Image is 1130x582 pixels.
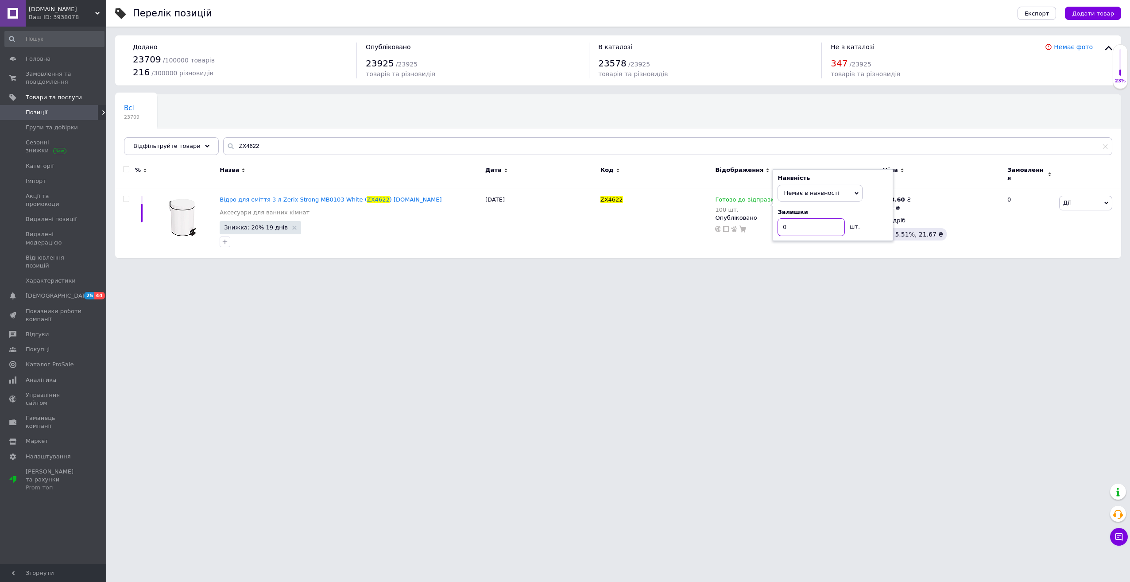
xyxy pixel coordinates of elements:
span: Не в каталозі [831,43,875,50]
div: Перелік позицій [133,9,212,18]
div: [DATE] [483,189,598,258]
div: ₴ [882,196,911,204]
span: Знижка: 20% 19 днів [224,225,288,230]
span: Немає в наявності [784,190,839,196]
span: 23709 [124,114,139,120]
div: Наявність [778,174,888,182]
span: / 100000 товарів [163,57,215,64]
div: Prom топ [26,484,82,492]
div: 492 ₴ [882,204,911,212]
span: 23925 [366,58,394,69]
span: ) [DOMAIN_NAME] [390,196,442,203]
span: Додано [133,43,157,50]
span: Відро для сміття 3 л Zerix Strong MB0103 White ( [220,196,367,203]
span: 23709 [133,54,161,65]
span: Експорт [1025,10,1049,17]
span: 44 [94,292,104,299]
button: Додати товар [1065,7,1121,20]
span: Сезонні знижки [26,139,82,155]
span: Всі [124,104,134,112]
span: ZX4622 [367,196,390,203]
span: Замовлення та повідомлення [26,70,82,86]
span: % [135,166,141,174]
span: Маркет [26,437,48,445]
span: 23578 [598,58,627,69]
span: Дата [485,166,502,174]
span: / 23925 [628,61,650,68]
b: 393.60 [882,196,905,203]
span: Гаманець компанії [26,414,82,430]
span: товарів та різновидів [598,70,668,78]
span: В каталозі [598,43,632,50]
span: Покупці [26,345,50,353]
span: товарів та різновидів [831,70,900,78]
div: Ваш ID: 3938078 [29,13,106,21]
span: Групи та добірки [26,124,78,132]
span: Характеристики [26,277,76,285]
div: 23% [1113,78,1127,84]
span: Видалені модерацією [26,230,82,246]
span: Показники роботи компанії [26,307,82,323]
span: / 23925 [396,61,418,68]
span: 25 [84,292,94,299]
div: Залишки [778,208,888,216]
span: Товари та послуги [26,93,82,101]
span: Відображення [715,166,763,174]
span: 216 [133,67,150,78]
div: 100 шт. [715,206,778,213]
div: 0 [1002,189,1057,258]
a: Немає фото [1054,43,1093,50]
span: Головна [26,55,50,63]
span: Відфільтруйте товари [133,143,201,149]
input: Пошук по назві позиції, артикулу і пошуковим запитам [223,137,1112,155]
a: Аксесуари для ванних кімнат [220,209,310,217]
span: Акції та промокоди [26,192,82,208]
span: Налаштування [26,453,71,461]
div: Опубліковано [715,214,878,222]
span: Відгуки [26,330,49,338]
span: Управління сайтом [26,391,82,407]
input: Пошук [4,31,104,47]
span: Ціна [882,166,898,174]
div: шт. [845,218,863,231]
button: Експорт [1018,7,1056,20]
span: 5.51%, 21.67 ₴ [895,231,943,238]
span: [DEMOGRAPHIC_DATA] [26,292,91,300]
span: Аналітика [26,376,56,384]
span: Дії [1063,199,1071,206]
span: ZX4622 [600,196,623,203]
span: techno.store [29,5,95,13]
span: Замовлення [1007,166,1045,182]
span: Назва [220,166,239,174]
span: / 300000 різновидів [151,70,213,77]
span: 347 [831,58,847,69]
span: Імпорт [26,177,46,185]
span: Позиції [26,109,47,116]
button: Чат з покупцем [1110,528,1128,546]
span: Готово до відправки [715,196,778,206]
span: Відновлення позицій [26,254,82,270]
span: Каталог ProSale [26,361,74,369]
a: Відро для сміття 3 л Zerix Strong MB0103 White (ZX4622) [DOMAIN_NAME] [220,196,441,203]
span: Видалені позиції [26,215,77,223]
span: Категорії [26,162,54,170]
span: товарів та різновидів [366,70,435,78]
span: Опубліковано [366,43,411,50]
img: Відро для сміття 3 л Zerix Strong MB0103 White (ZX4622) techno.store [161,196,205,240]
span: Додати товар [1072,10,1114,17]
span: / 23925 [850,61,871,68]
span: Код [600,166,614,174]
span: [PERSON_NAME] та рахунки [26,468,82,492]
div: Роздріб [882,217,1000,225]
